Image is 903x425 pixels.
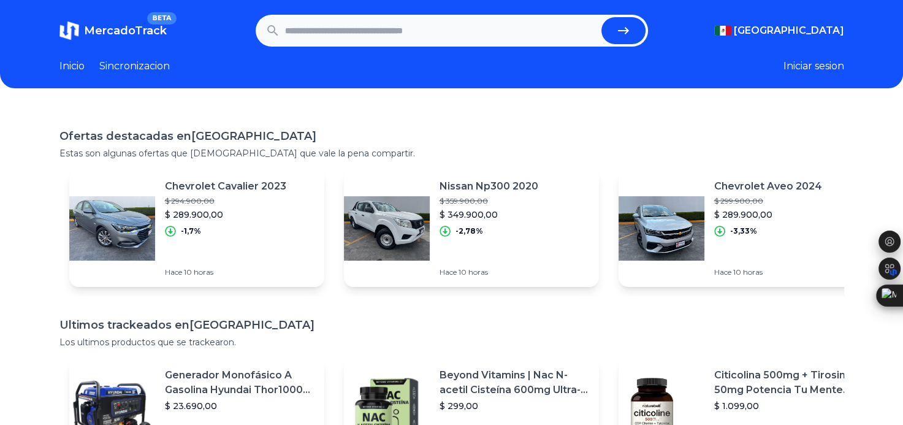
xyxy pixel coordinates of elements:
[730,226,757,236] p: -3,33%
[147,12,176,25] span: BETA
[165,267,286,277] p: Hace 10 horas
[344,169,599,287] a: Featured imageNissan Np300 2020$ 359.900,00$ 349.900,00-2,78%Hace 10 horas
[783,59,844,74] button: Iniciar sesion
[440,368,589,397] p: Beyond Vitamins | Nac N-acetil Cisteína 600mg Ultra-premium Con Inulina De Agave (prebiótico Natu...
[59,147,844,159] p: Estas son algunas ofertas que [DEMOGRAPHIC_DATA] que vale la pena compartir.
[165,400,314,412] p: $ 23.690,00
[455,226,483,236] p: -2,78%
[69,169,324,287] a: Featured imageChevrolet Cavalier 2023$ 294.900,00$ 289.900,00-1,7%Hace 10 horas
[165,209,286,221] p: $ 289.900,00
[714,400,864,412] p: $ 1.099,00
[440,196,538,206] p: $ 359.900,00
[165,179,286,194] p: Chevrolet Cavalier 2023
[59,316,844,334] h1: Ultimos trackeados en [GEOGRAPHIC_DATA]
[440,179,538,194] p: Nissan Np300 2020
[714,196,822,206] p: $ 299.900,00
[84,24,167,37] span: MercadoTrack
[165,196,286,206] p: $ 294.900,00
[59,128,844,145] h1: Ofertas destacadas en [GEOGRAPHIC_DATA]
[440,400,589,412] p: $ 299,00
[440,209,538,221] p: $ 349.900,00
[181,226,201,236] p: -1,7%
[734,23,844,38] span: [GEOGRAPHIC_DATA]
[714,209,822,221] p: $ 289.900,00
[619,169,874,287] a: Featured imageChevrolet Aveo 2024$ 299.900,00$ 289.900,00-3,33%Hace 10 horas
[344,185,430,271] img: Featured image
[99,59,170,74] a: Sincronizacion
[59,336,844,348] p: Los ultimos productos que se trackearon.
[59,21,167,40] a: MercadoTrackBETA
[714,368,864,397] p: Citicolina 500mg + Tirosina 50mg Potencia Tu Mente (120caps) Sabor Sin Sabor
[69,185,155,271] img: Featured image
[714,23,844,38] button: [GEOGRAPHIC_DATA]
[59,21,79,40] img: MercadoTrack
[714,267,822,277] p: Hace 10 horas
[440,267,538,277] p: Hace 10 horas
[714,26,731,36] img: Mexico
[59,59,85,74] a: Inicio
[165,368,314,397] p: Generador Monofásico A Gasolina Hyundai Thor10000 P 11.5 Kw
[619,185,704,271] img: Featured image
[714,179,822,194] p: Chevrolet Aveo 2024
